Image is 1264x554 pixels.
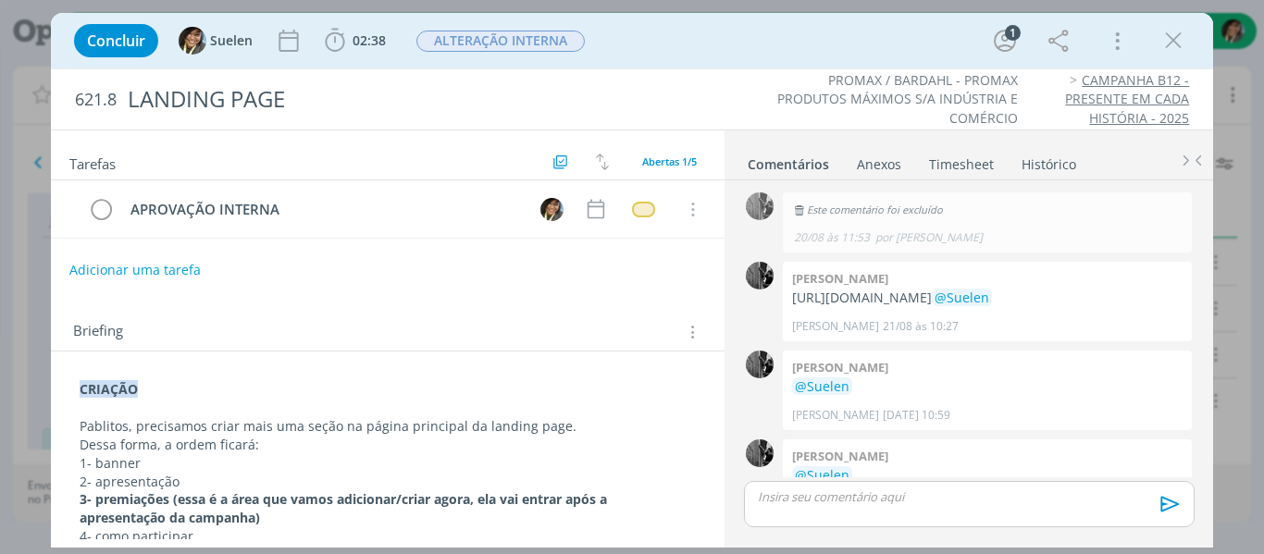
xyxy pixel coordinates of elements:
p: [PERSON_NAME] [792,407,879,424]
span: Tarefas [69,151,116,173]
p: [PERSON_NAME] [792,318,879,335]
div: 1 [1005,25,1021,41]
span: ALTERAÇÃO INTERNA [416,31,585,52]
button: Concluir [74,24,158,57]
span: 21/08 às 10:27 [883,318,959,335]
b: [PERSON_NAME] [792,359,888,375]
img: S [540,198,564,221]
span: Briefing [73,320,123,344]
div: APROVAÇÃO INTERNA [123,198,524,221]
a: Histórico [1021,147,1077,174]
p: 1- banner [80,454,697,473]
img: P [746,439,774,467]
span: @Suelen [795,377,849,395]
a: Comentários [747,147,830,174]
span: 621.8 [75,90,117,110]
button: SSuelen [179,27,253,55]
b: [PERSON_NAME] [792,270,888,287]
img: P [746,351,774,378]
p: [URL][DOMAIN_NAME] [792,289,1183,307]
button: 1 [990,26,1020,55]
div: Anexos [857,155,901,174]
img: S [179,27,206,55]
span: @Suelen [935,289,989,306]
a: Timesheet [928,147,995,174]
p: Dessa forma, a ordem ficará: [80,436,697,454]
a: CAMPANHA B12 - PRESENTE EM CADA HISTÓRIA - 2025 [1065,71,1189,127]
p: 2- apresentação [80,473,697,491]
strong: 3- premiações (essa é a área que vamos adicionar/criar agora, ela vai entrar após a apresentação ... [80,490,611,526]
span: Este comentário foi excluído [792,203,942,216]
span: [DATE] 10:59 [883,407,950,424]
img: arrow-down-up.svg [596,154,609,170]
button: Adicionar uma tarefa [68,253,202,287]
a: PROMAX / BARDAHL - PROMAX PRODUTOS MÁXIMOS S/A INDÚSTRIA E COMÉRCIO [777,71,1018,127]
span: por [PERSON_NAME] [875,229,983,246]
div: dialog [51,13,1214,548]
button: S [538,195,565,223]
b: [PERSON_NAME] [792,448,888,464]
span: Suelen [210,34,253,47]
div: LANDING PAGE [120,77,717,122]
span: Concluir [87,33,145,48]
span: 20/08 às 11:53 [794,229,870,246]
span: Abertas 1/5 [642,154,697,168]
span: @Suelen [795,466,849,484]
img: P [746,192,774,220]
p: Pablitos, precisamos criar mais uma seção na página principal da landing page. [80,417,697,436]
span: 02:38 [353,31,386,49]
strong: CRIAÇÃO [80,380,138,398]
button: ALTERAÇÃO INTERNA [415,30,586,53]
button: 02:38 [320,26,390,55]
img: P [746,262,774,289]
p: 4- como participar [80,527,697,546]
